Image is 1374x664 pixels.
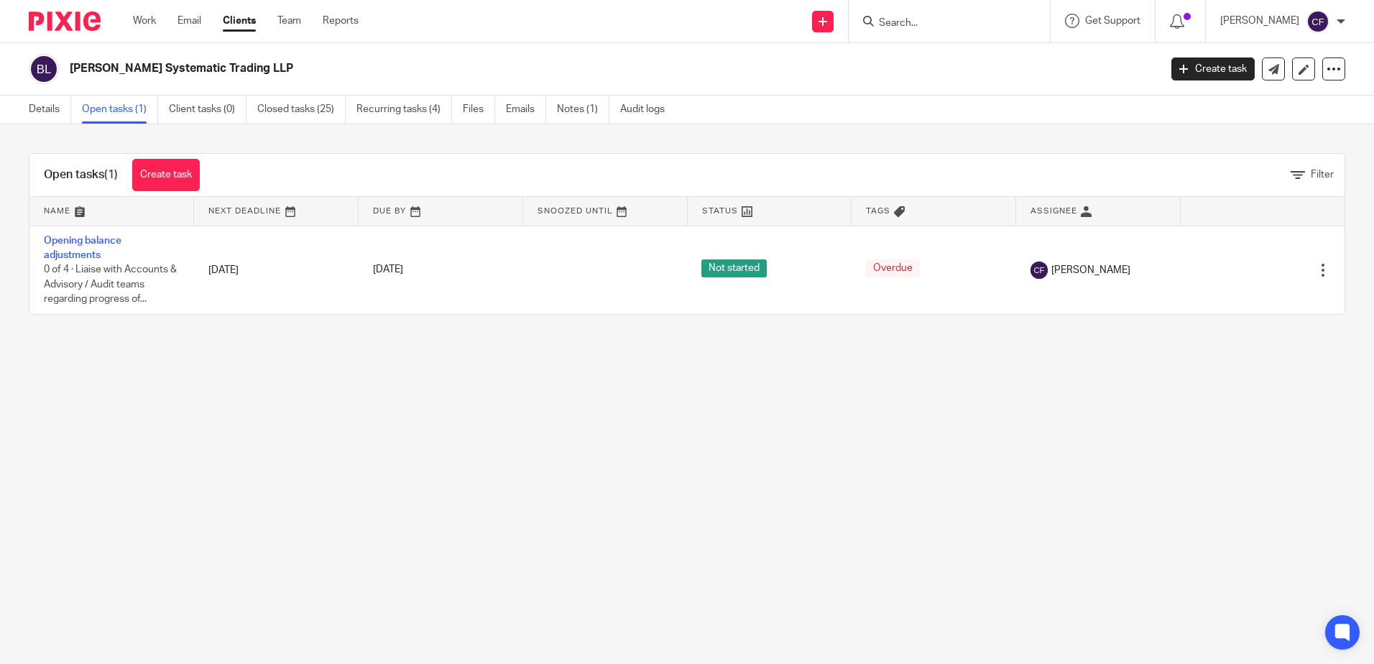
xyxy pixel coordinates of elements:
[1311,170,1334,180] span: Filter
[1051,263,1130,277] span: [PERSON_NAME]
[866,207,890,215] span: Tags
[1220,14,1299,28] p: [PERSON_NAME]
[257,96,346,124] a: Closed tasks (25)
[82,96,158,124] a: Open tasks (1)
[104,169,118,180] span: (1)
[70,61,933,76] h2: [PERSON_NAME] Systematic Trading LLP
[177,14,201,28] a: Email
[1030,262,1048,279] img: svg%3E
[506,96,546,124] a: Emails
[1171,57,1255,80] a: Create task
[356,96,452,124] a: Recurring tasks (4)
[223,14,256,28] a: Clients
[620,96,676,124] a: Audit logs
[44,167,118,183] h1: Open tasks
[1085,16,1140,26] span: Get Support
[132,159,200,191] a: Create task
[557,96,609,124] a: Notes (1)
[463,96,495,124] a: Files
[133,14,156,28] a: Work
[323,14,359,28] a: Reports
[29,54,59,84] img: svg%3E
[866,259,920,277] span: Overdue
[277,14,301,28] a: Team
[373,265,403,275] span: [DATE]
[701,259,767,277] span: Not started
[44,236,121,260] a: Opening balance adjustments
[44,264,177,304] span: 0 of 4 · Liaise with Accounts & Advisory / Audit teams regarding progress of...
[29,11,101,31] img: Pixie
[877,17,1007,30] input: Search
[538,207,613,215] span: Snoozed Until
[29,96,71,124] a: Details
[169,96,246,124] a: Client tasks (0)
[702,207,738,215] span: Status
[1306,10,1329,33] img: svg%3E
[194,226,359,314] td: [DATE]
